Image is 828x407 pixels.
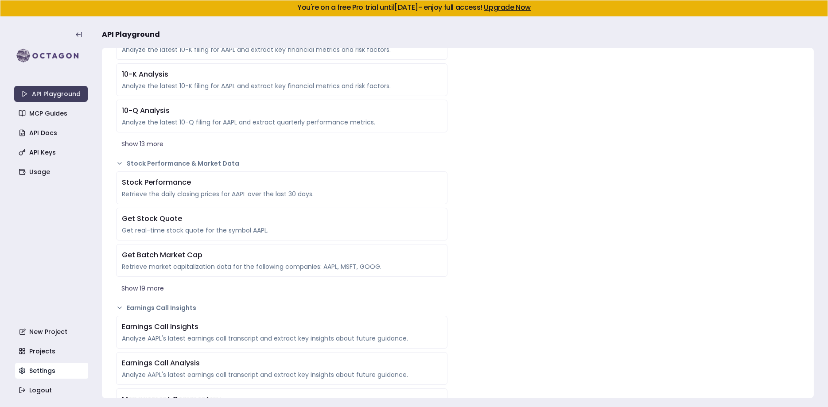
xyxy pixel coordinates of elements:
div: 10-K Analysis [122,69,442,80]
div: Analyze the latest 10-K filing for AAPL and extract key financial metrics and risk factors. [122,81,442,90]
h5: You're on a free Pro trial until [DATE] - enjoy full access! [8,4,820,11]
button: Show 19 more [116,280,447,296]
a: Projects [15,343,89,359]
button: Earnings Call Insights [116,303,447,312]
a: API Keys [15,144,89,160]
div: Analyze AAPL's latest earnings call transcript and extract key insights about future guidance. [122,334,442,343]
div: Management Commentary [122,394,442,405]
button: Stock Performance & Market Data [116,159,447,168]
div: Stock Performance [122,177,442,188]
div: Analyze AAPL's latest earnings call transcript and extract key insights about future guidance. [122,370,442,379]
div: Earnings Call Insights [122,322,442,332]
span: API Playground [102,29,160,40]
a: Logout [15,382,89,398]
div: Analyze the latest 10-K filing for AAPL and extract key financial metrics and risk factors. [122,45,442,54]
div: Get real-time stock quote for the symbol AAPL. [122,226,442,235]
div: Analyze the latest 10-Q filing for AAPL and extract quarterly performance metrics. [122,118,442,127]
a: API Playground [14,86,88,102]
div: Get Batch Market Cap [122,250,442,260]
div: Retrieve market capitalization data for the following companies: AAPL, MSFT, GOOG. [122,262,442,271]
a: MCP Guides [15,105,89,121]
div: Retrieve the daily closing prices for AAPL over the last 30 days. [122,190,442,198]
a: New Project [15,324,89,340]
div: Earnings Call Analysis [122,358,442,368]
a: API Docs [15,125,89,141]
img: logo-rect-yK7x_WSZ.svg [14,47,88,65]
button: Show 13 more [116,136,447,152]
div: 10-Q Analysis [122,105,442,116]
div: Get Stock Quote [122,213,442,224]
a: Settings [15,363,89,379]
a: Upgrade Now [484,2,531,12]
a: Usage [15,164,89,180]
